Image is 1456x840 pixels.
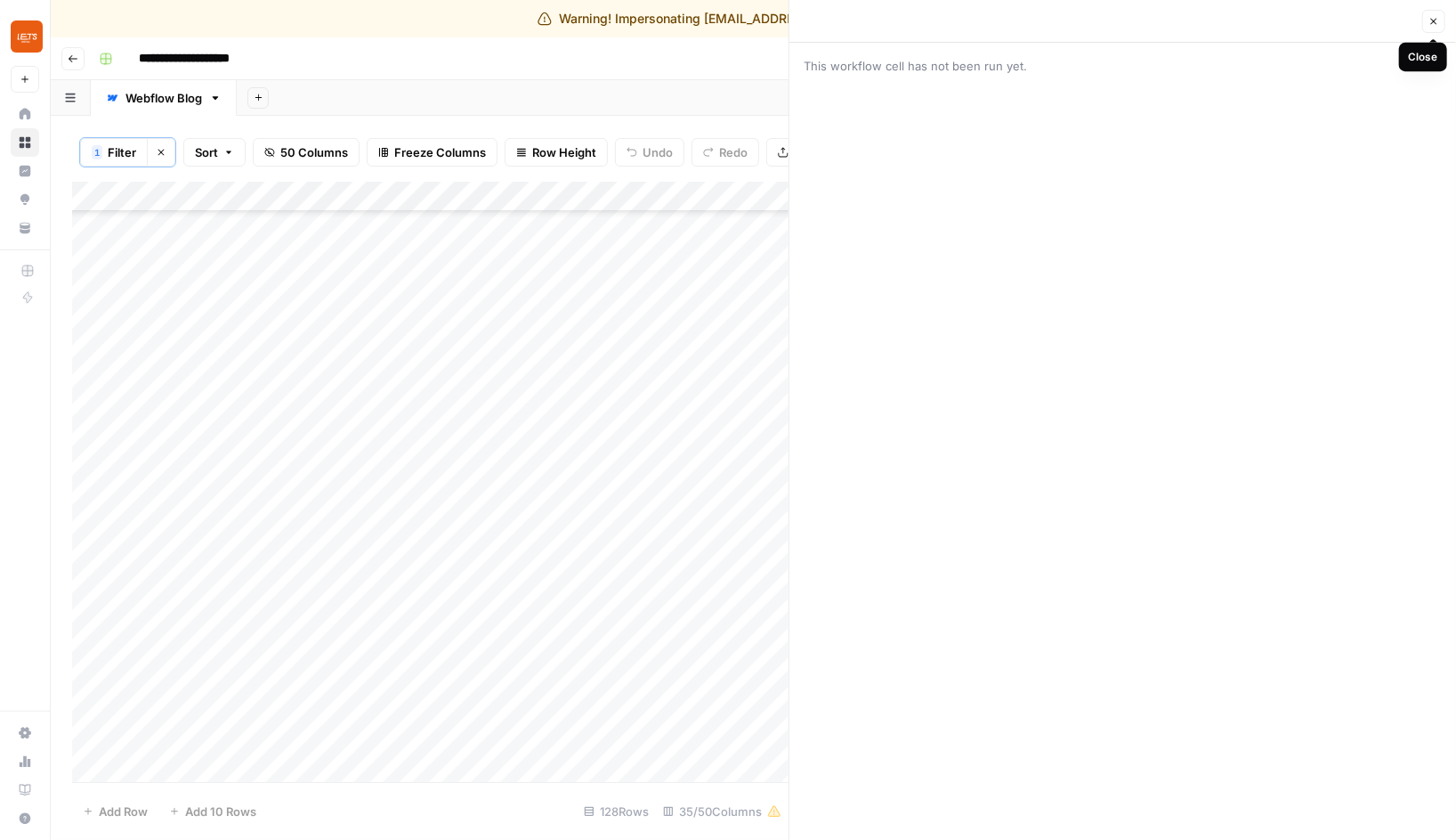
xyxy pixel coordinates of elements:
[656,797,789,826] div: 35/50 Columns
[11,157,39,185] a: Insights
[11,719,39,747] a: Settings
[1408,49,1436,65] div: Close
[183,138,246,167] button: Sort
[91,80,237,116] a: Webflow Blog
[532,143,596,161] span: Row Height
[72,797,158,826] button: Add Row
[505,138,608,167] button: Row Height
[11,214,39,242] a: Your Data
[158,797,267,826] button: Add 10 Rows
[125,89,202,107] div: Webflow Blog
[719,143,748,161] span: Redo
[99,803,148,820] span: Add Row
[280,143,348,161] span: 50 Columns
[789,43,1456,89] div: This workflow cell has not been run yet.
[11,14,39,59] button: Workspace: LETS
[11,100,39,128] a: Home
[11,776,39,804] a: Learning Hub
[577,797,656,826] div: 128 Rows
[643,143,673,161] span: Undo
[11,128,39,157] a: Browse
[11,185,39,214] a: Opportunities
[538,10,918,28] div: Warning! Impersonating [EMAIL_ADDRESS][DOMAIN_NAME]
[394,143,486,161] span: Freeze Columns
[195,143,218,161] span: Sort
[692,138,759,167] button: Redo
[80,138,147,167] button: 1Filter
[11,747,39,776] a: Usage
[92,145,102,159] div: 1
[185,803,256,820] span: Add 10 Rows
[11,20,43,53] img: LETS Logo
[11,804,39,833] button: Help + Support
[94,145,100,159] span: 1
[615,138,684,167] button: Undo
[367,138,497,167] button: Freeze Columns
[253,138,360,167] button: 50 Columns
[108,143,136,161] span: Filter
